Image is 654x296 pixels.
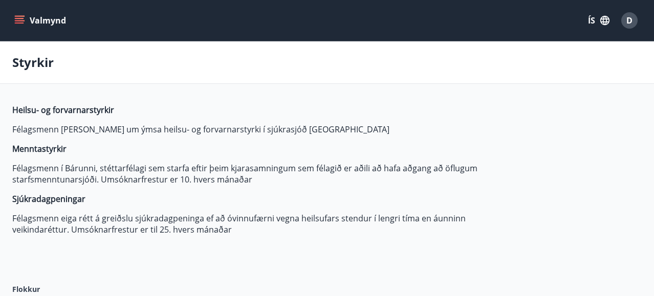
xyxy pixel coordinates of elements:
[12,124,495,135] p: Félagsmenn [PERSON_NAME] um ýmsa heilsu- og forvarnarstyrki í sjúkrasjóð [GEOGRAPHIC_DATA]
[12,213,495,235] p: Félagsmenn eiga rétt á greiðslu sjúkradagpeninga ef að óvinnufærni vegna heilsufars stendur í len...
[12,143,67,154] strong: Menntastyrkir
[12,11,70,30] button: menu
[12,284,181,294] label: Flokkur
[12,54,54,71] p: Styrkir
[626,15,633,26] span: D
[12,163,495,185] p: Félagsmenn í Bárunni, stéttarfélagi sem starfa eftir þeim kjarasamningum sem félagið er aðili að ...
[12,193,85,204] strong: Sjúkradagpeningar
[582,11,615,30] button: ÍS
[12,104,114,116] strong: Heilsu- og forvarnarstyrkir
[617,8,642,33] button: D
